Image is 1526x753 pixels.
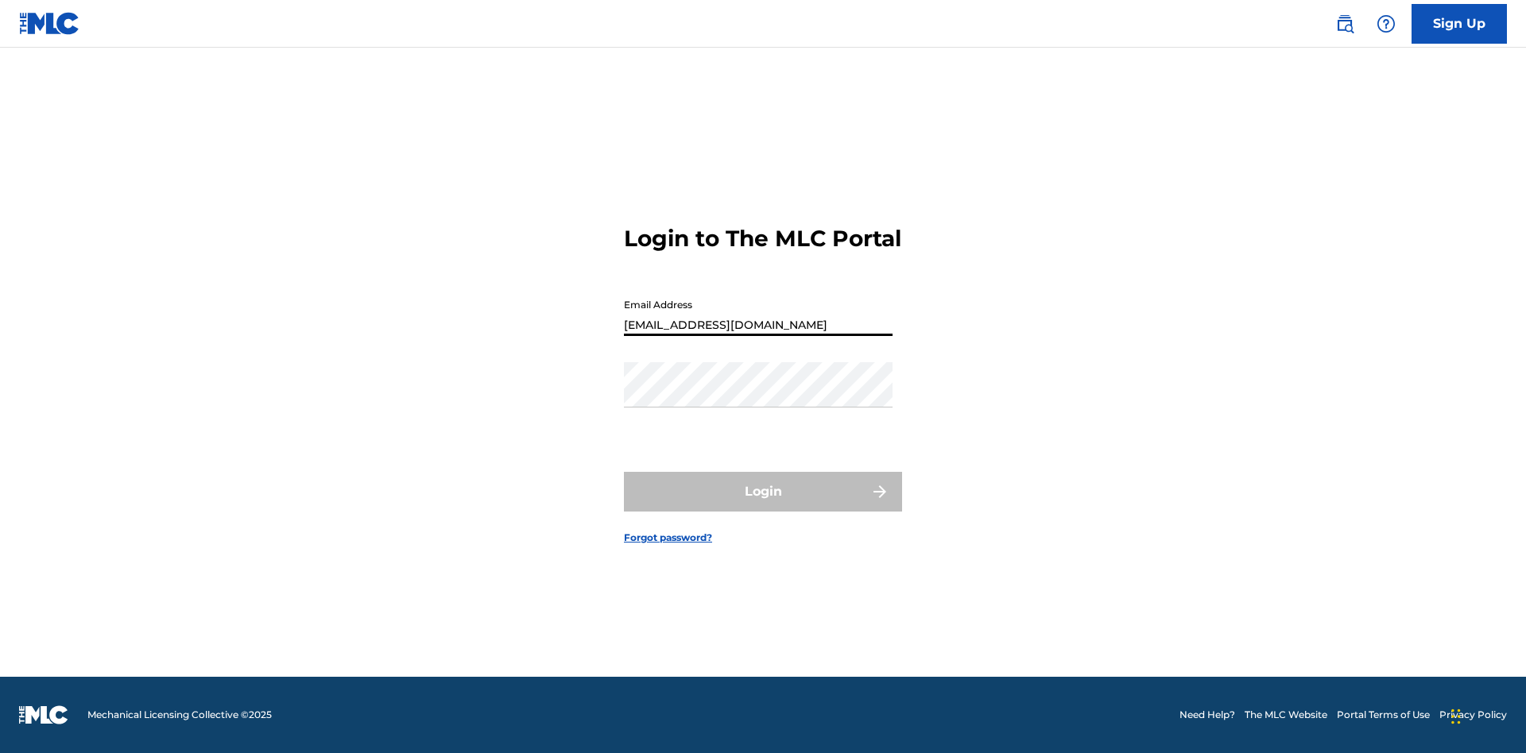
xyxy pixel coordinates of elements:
[1245,708,1327,722] a: The MLC Website
[1439,708,1507,722] a: Privacy Policy
[1447,677,1526,753] iframe: Chat Widget
[1370,8,1402,40] div: Help
[624,531,712,545] a: Forgot password?
[624,225,901,253] h3: Login to The MLC Portal
[1335,14,1354,33] img: search
[87,708,272,722] span: Mechanical Licensing Collective © 2025
[1412,4,1507,44] a: Sign Up
[1451,693,1461,740] div: Drag
[19,12,80,35] img: MLC Logo
[1337,708,1430,722] a: Portal Terms of Use
[19,705,68,724] img: logo
[1329,8,1361,40] a: Public Search
[1179,708,1235,722] a: Need Help?
[1377,14,1396,33] img: help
